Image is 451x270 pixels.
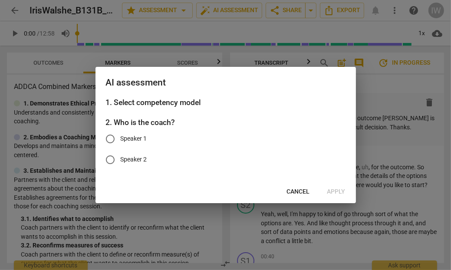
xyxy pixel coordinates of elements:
[121,134,147,143] span: Speaker 1
[121,155,147,164] span: Speaker 2
[106,117,346,128] h3: 2. Who is the coach?
[106,77,346,88] h2: AI assessment
[280,184,317,200] button: Cancel
[287,188,310,196] span: Cancel
[106,97,346,108] h3: 1. Select competency model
